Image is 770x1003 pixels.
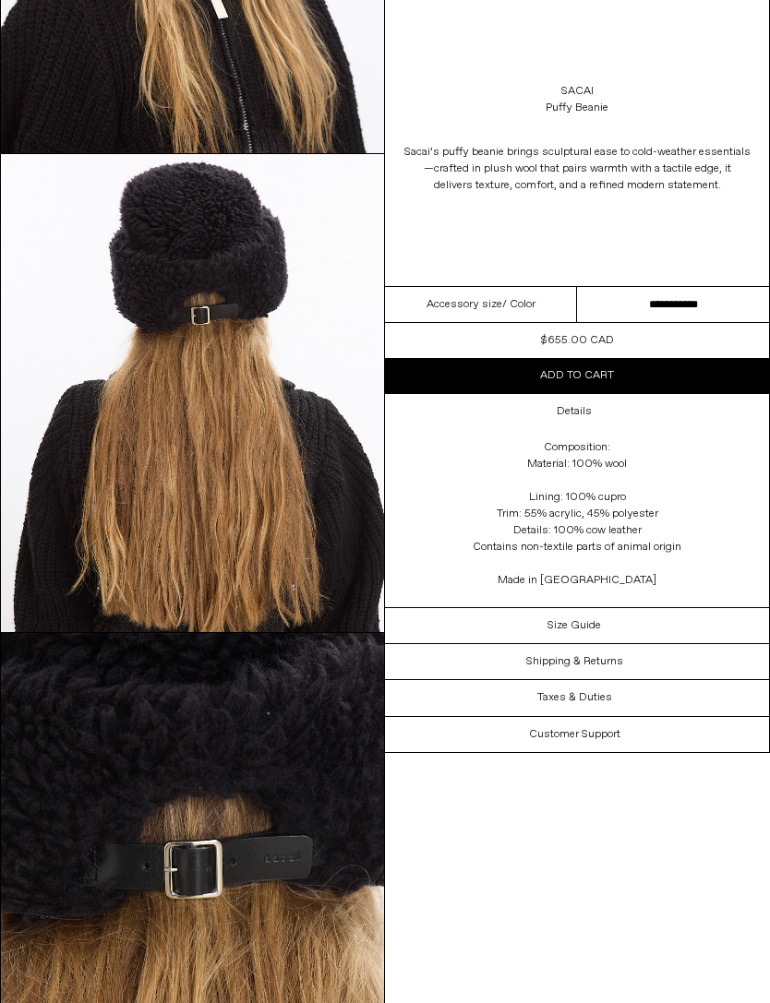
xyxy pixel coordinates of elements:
[392,430,762,607] div: Composition: Material: 100% wool Lining: 100% cupro Trim: 55% acrylic, 45% polyester Details: 100...
[541,332,614,349] div: $655.00 CAD
[385,358,769,393] button: Add to cart
[546,100,608,116] div: Puffy Beanie
[537,691,612,704] h3: Taxes & Duties
[529,728,620,741] h3: Customer Support
[540,368,614,383] span: Add to cart
[1,154,384,633] img: Corbo-09-09-2516141_1800x1800.jpg
[526,655,623,668] h3: Shipping & Returns
[561,83,594,100] a: Sacai
[502,296,535,313] span: / Color
[427,296,502,313] span: Accessory size
[547,619,601,632] h3: Size Guide
[403,135,751,203] p: Sacai’s puffy beanie brings sculptural ease to cold-weather essentials—crafted in plush wool that...
[557,405,592,418] h3: Details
